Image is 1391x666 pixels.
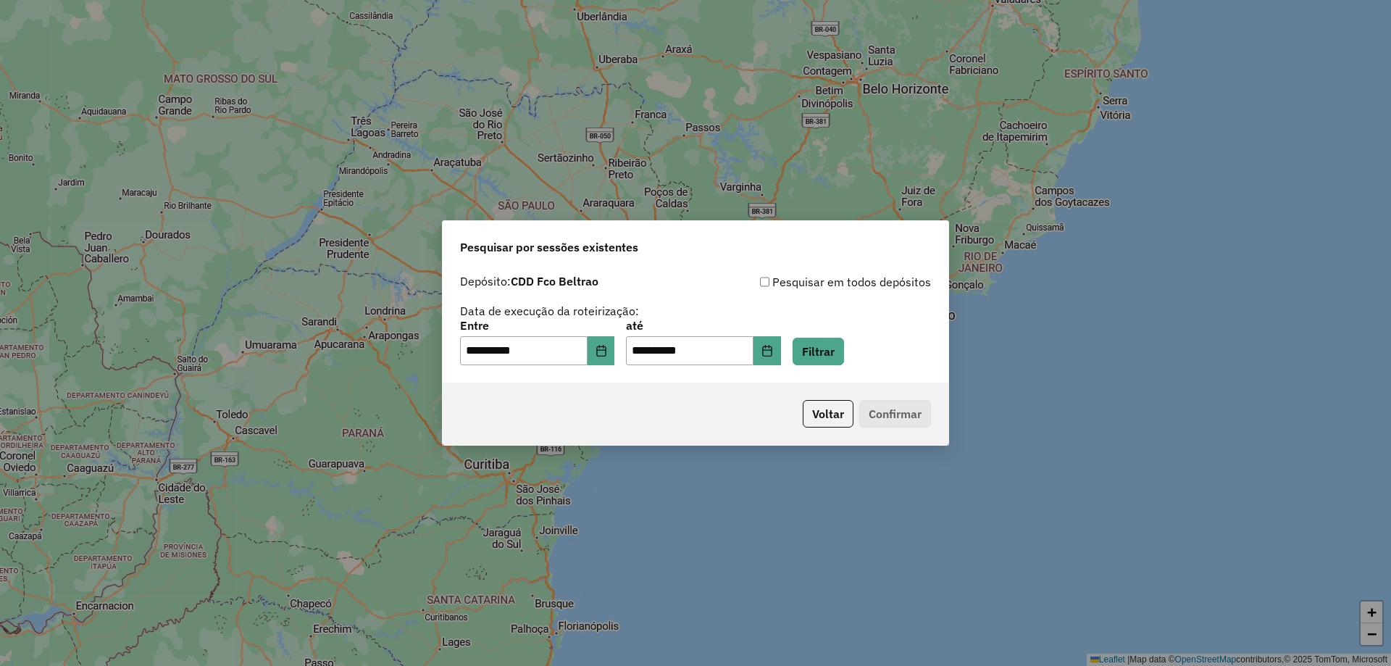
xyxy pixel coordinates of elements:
label: Depósito: [460,272,598,290]
span: Pesquisar por sessões existentes [460,238,638,256]
label: Data de execução da roteirização: [460,302,639,320]
button: Voltar [803,400,853,428]
label: até [626,317,780,334]
button: Filtrar [793,338,844,365]
label: Entre [460,317,614,334]
button: Choose Date [753,336,781,365]
strong: CDD Fco Beltrao [511,274,598,288]
div: Pesquisar em todos depósitos [695,273,931,291]
button: Choose Date [588,336,615,365]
